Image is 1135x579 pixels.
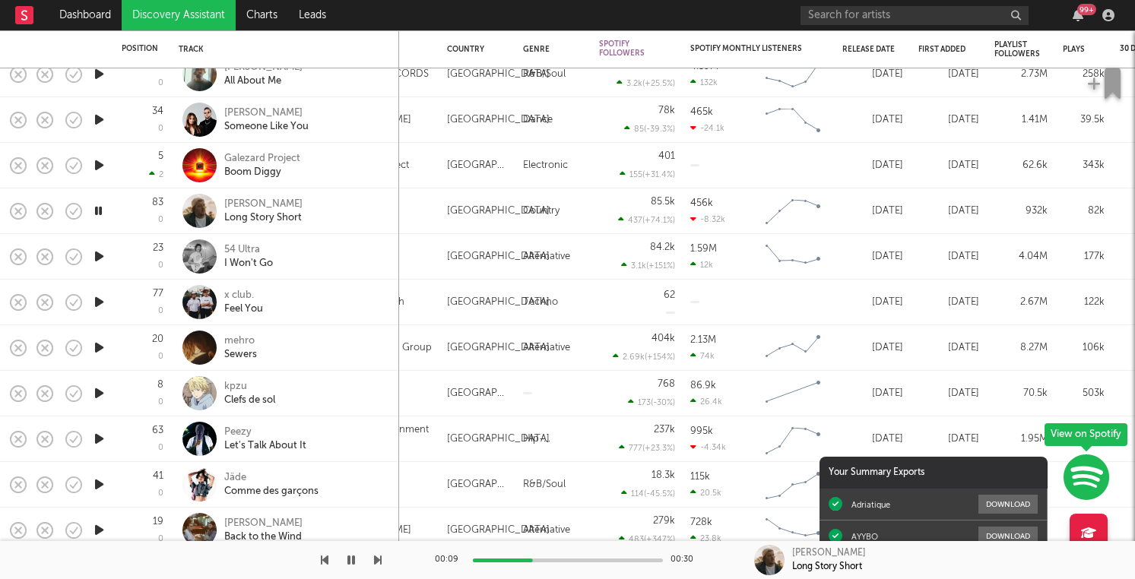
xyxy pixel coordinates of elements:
div: R&B/Soul [523,65,566,84]
div: 20.5k [690,488,721,498]
a: JädeComme des garçons [224,471,319,498]
div: [DATE] [918,65,979,84]
div: Genre [523,45,576,54]
div: First Added [918,45,972,54]
div: Plays [1063,45,1085,54]
div: 82k [1063,202,1105,220]
div: 115k [690,472,710,482]
div: 0 [158,79,163,87]
div: 18.3k [652,470,675,480]
a: Galezard ProjectBoom Diggy [224,152,300,179]
a: [PERSON_NAME]Long Story Short [224,198,303,225]
a: [PERSON_NAME]Someone Like You [224,106,309,134]
div: Electronic [523,157,568,175]
div: I Won't Go [224,257,273,271]
div: [DATE] [918,384,979,403]
div: [GEOGRAPHIC_DATA] [447,111,550,129]
div: 0 [158,444,163,452]
div: 8 [157,380,163,390]
div: 23 [153,243,163,253]
div: 70.5k [994,384,1048,403]
div: 3.1k ( +151 % ) [621,261,675,271]
div: 177k [1063,248,1105,266]
div: 155 ( +31.4 % ) [620,169,675,179]
div: 456k [690,198,713,208]
div: 0 [158,489,163,498]
div: Adriatique [851,499,890,510]
div: 19 [153,517,163,527]
div: [GEOGRAPHIC_DATA] [447,384,508,403]
svg: Chart title [759,511,827,549]
div: [DATE] [918,293,979,312]
div: [DATE] [842,157,903,175]
div: [DATE] [918,157,979,175]
a: kpzuClefs de sol [224,380,275,407]
a: x club.Feel You [224,289,263,316]
div: 768 [658,379,675,389]
div: 1.59M [690,244,717,254]
a: [PERSON_NAME]All About Me [224,61,303,88]
div: [GEOGRAPHIC_DATA] [447,202,550,220]
div: [DATE] [842,111,903,129]
div: Galezard Project [224,152,300,166]
div: 728k [690,517,712,527]
div: [GEOGRAPHIC_DATA] [447,476,508,494]
div: 1.95M [994,430,1048,448]
button: Download [978,495,1038,514]
div: 85 ( -39.3 % ) [624,124,675,134]
div: 74k [690,351,715,361]
div: 437 ( +74.1 % ) [618,215,675,225]
a: 54 UltraI Won't Go [224,243,273,271]
div: 503k [1063,384,1105,403]
div: [GEOGRAPHIC_DATA] [447,248,550,266]
div: Your Summary Exports [820,457,1048,489]
div: 995k [690,426,713,436]
div: [DATE] [918,202,979,220]
button: Download [978,527,1038,546]
svg: Chart title [759,192,827,230]
svg: Chart title [759,420,827,458]
div: [DATE] [842,65,903,84]
div: 2 [149,169,163,179]
div: Hip-Hop/Rap [523,430,584,448]
div: 62.6k [994,157,1048,175]
div: Spotify Followers [599,40,652,58]
div: Country [447,45,500,54]
a: PeezyLet's Talk About It [224,426,306,453]
div: Jäde [224,471,319,485]
div: mehro [224,334,257,348]
svg: Chart title [759,101,827,139]
div: Alternative [523,339,570,357]
div: [PERSON_NAME] [224,517,303,530]
div: 106k [1063,339,1105,357]
div: Clefs de sol [224,394,275,407]
div: 173 ( -30 % ) [628,397,675,407]
div: 2.69k ( +154 % ) [613,352,675,362]
div: 932k [994,202,1048,220]
div: 777 ( +23.3 % ) [619,443,675,453]
div: Someone Like You [224,120,309,134]
div: 41 [153,471,163,481]
div: Techno [523,293,558,312]
div: 2.13M [690,335,716,345]
div: Playlist Followers [994,40,1040,59]
div: Release Date [842,45,896,54]
div: [PERSON_NAME] [792,546,866,560]
div: 483 ( +347 % ) [619,534,675,544]
div: 404k [652,334,675,343]
div: 20 [152,334,163,344]
button: 99+ [1073,9,1083,21]
div: [DATE] [918,339,979,357]
div: Country [523,202,560,220]
div: 132k [690,78,718,87]
div: x club. [224,289,263,302]
div: 78k [658,106,675,115]
div: 0 [158,398,163,407]
div: 39.5k [1063,111,1105,129]
div: Dance [523,111,553,129]
div: Position [122,44,158,53]
div: [DATE] [842,202,903,220]
a: mehroSewers [224,334,257,362]
div: [DATE] [842,339,903,357]
div: All About Me [224,74,303,88]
